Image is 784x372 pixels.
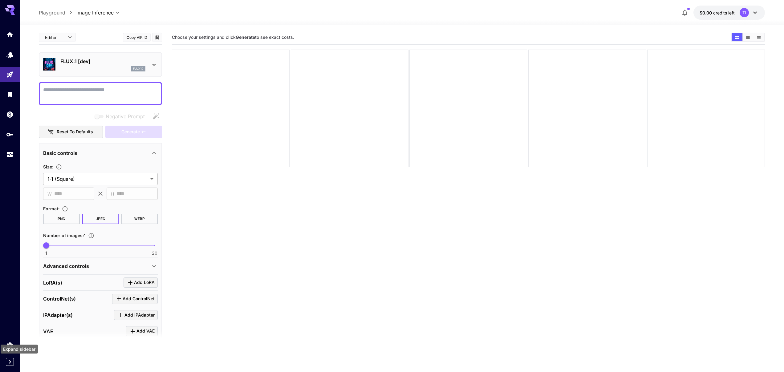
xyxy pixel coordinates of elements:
[43,206,59,211] span: Format :
[59,206,71,212] button: Choose the file format for the output image.
[6,151,14,158] div: Usage
[43,328,53,335] p: VAE
[93,112,150,120] span: Negative prompts are not compatible with the selected model.
[47,175,148,183] span: 1:1 (Square)
[154,34,160,41] button: Add to library
[236,34,255,40] b: Generate
[134,279,155,286] span: Add LoRA
[6,358,14,366] button: Expand sidebar
[76,9,114,16] span: Image Inference
[6,131,14,138] div: API Keys
[60,58,145,65] p: FLUX.1 [dev]
[1,345,38,354] div: Expand sidebar
[743,33,754,41] button: Show images in video view
[86,232,97,239] button: Specify how many images to generate in a single request. Each image generation will be charged se...
[713,10,735,15] span: credits left
[121,214,158,224] button: WEBP
[43,311,73,319] p: IPAdapter(s)
[123,33,151,42] button: Copy AIR ID
[152,250,157,256] span: 20
[43,259,158,273] div: Advanced controls
[6,71,14,79] div: Playground
[754,33,764,41] button: Show images in list view
[53,164,64,170] button: Adjust the dimensions of the generated image by specifying its width and height in pixels, or sel...
[39,126,103,138] button: Reset to defaults
[43,233,86,238] span: Number of images : 1
[126,326,158,336] button: Click to add VAE
[43,55,158,74] div: FLUX.1 [dev]flux1d
[700,10,735,16] div: $0.00
[123,295,155,303] span: Add ControlNet
[39,9,65,16] a: Playground
[136,327,155,335] span: Add VAE
[114,310,158,320] button: Click to add IPAdapter
[6,51,14,59] div: Models
[172,34,294,40] span: Choose your settings and click to see exact costs.
[693,6,765,20] button: $0.00TI
[43,279,62,286] p: LoRA(s)
[45,250,47,256] span: 1
[700,10,713,15] span: $0.00
[43,164,53,169] span: Size :
[6,31,14,38] div: Home
[133,67,144,71] p: flux1d
[43,295,76,302] p: ControlNet(s)
[106,113,145,120] span: Negative Prompt
[43,146,158,160] div: Basic controls
[6,91,14,98] div: Library
[6,111,14,118] div: Wallet
[740,8,749,17] div: TI
[43,214,80,224] button: PNG
[124,277,158,288] button: Click to add LoRA
[731,33,765,42] div: Show images in grid viewShow images in video viewShow images in list view
[47,190,52,197] span: W
[45,34,64,41] span: Editor
[124,311,155,319] span: Add IPAdapter
[43,149,77,157] p: Basic controls
[82,214,119,224] button: JPEG
[112,294,158,304] button: Click to add ControlNet
[111,190,114,197] span: H
[39,9,76,16] nav: breadcrumb
[43,262,89,270] p: Advanced controls
[6,342,14,349] div: Settings
[732,33,742,41] button: Show images in grid view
